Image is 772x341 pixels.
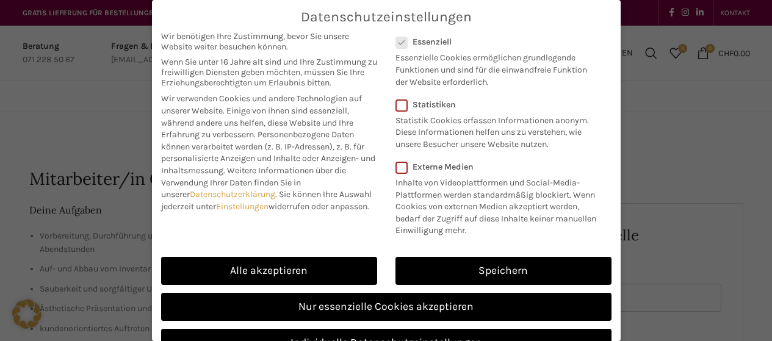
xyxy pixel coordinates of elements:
span: Sie können Ihre Auswahl jederzeit unter widerrufen oder anpassen. [161,189,372,212]
p: Inhalte von Videoplattformen und Social-Media-Plattformen werden standardmäßig blockiert. Wenn Co... [395,172,604,237]
p: Essenzielle Cookies ermöglichen grundlegende Funktionen und sind für die einwandfreie Funktion de... [395,47,596,88]
a: Datenschutzerklärung [190,189,275,199]
p: Statistik Cookies erfassen Informationen anonym. Diese Informationen helfen uns zu verstehen, wie... [395,110,596,151]
label: Statistiken [395,99,596,110]
label: Essenziell [395,37,596,47]
span: Wir verwenden Cookies und andere Technologien auf unserer Website. Einige von ihnen sind essenzie... [161,93,362,140]
a: Alle akzeptieren [161,257,377,285]
span: Datenschutzeinstellungen [301,9,472,25]
span: Wir benötigen Ihre Zustimmung, bevor Sie unsere Website weiter besuchen können. [161,31,377,52]
label: Externe Medien [395,162,604,172]
a: Speichern [395,257,611,285]
span: Wenn Sie unter 16 Jahre alt sind und Ihre Zustimmung zu freiwilligen Diensten geben möchten, müss... [161,57,377,88]
span: Weitere Informationen über die Verwendung Ihrer Daten finden Sie in unserer . [161,165,346,199]
span: Personenbezogene Daten können verarbeitet werden (z. B. IP-Adressen), z. B. für personalisierte A... [161,129,375,176]
a: Einstellungen [216,201,269,212]
a: Nur essenzielle Cookies akzeptieren [161,293,611,321]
